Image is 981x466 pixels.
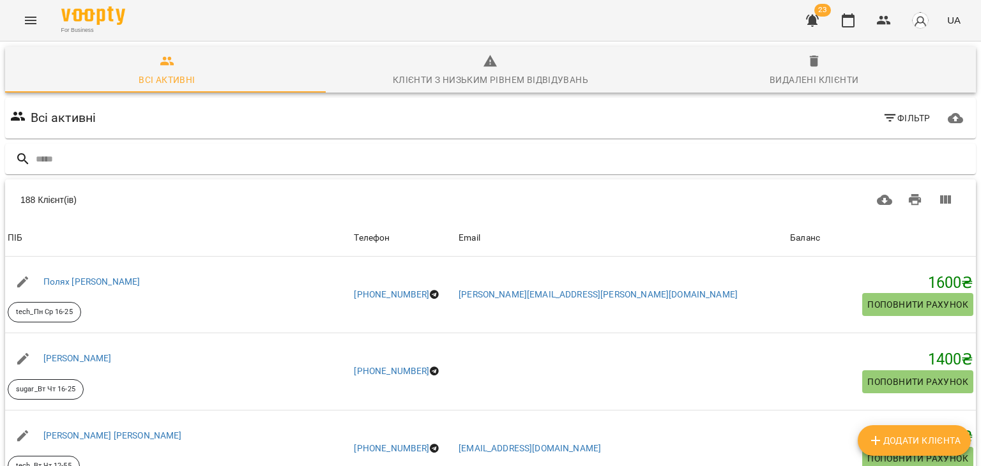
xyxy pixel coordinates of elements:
div: 188 Клієнт(ів) [20,193,473,206]
h5: 1200 ₴ [790,427,973,447]
img: avatar_s.png [911,11,929,29]
div: tech_Пн Ср 16-25 [8,302,81,322]
div: Email [459,230,480,246]
span: Баланс [790,230,973,246]
div: Телефон [354,230,390,246]
button: Поповнити рахунок [862,293,973,316]
button: Фільтр [878,107,936,130]
a: [PERSON_NAME] [43,353,112,363]
button: Друк [900,184,931,215]
div: Sort [8,230,22,246]
p: sugar_Вт Чт 16-25 [16,384,75,395]
h6: Всі активні [31,108,96,128]
div: ПІБ [8,230,22,246]
div: Table Toolbar [5,179,976,220]
div: Sort [790,230,820,246]
button: UA [942,8,966,32]
button: Поповнити рахунок [862,370,973,393]
a: [EMAIL_ADDRESS][DOMAIN_NAME] [459,443,601,453]
span: Поповнити рахунок [867,374,968,389]
span: Телефон [354,230,453,246]
a: [PHONE_NUMBER] [354,443,429,453]
h5: 1600 ₴ [790,273,973,293]
div: Видалені клієнти [770,72,858,87]
h5: 1400 ₴ [790,350,973,370]
a: [PERSON_NAME] [PERSON_NAME] [43,430,182,440]
span: UA [947,13,961,27]
button: Завантажити CSV [869,184,900,215]
a: [PHONE_NUMBER] [354,289,429,299]
span: Поповнити рахунок [867,451,968,466]
img: Voopty Logo [61,6,125,25]
span: ПІБ [8,230,349,246]
span: For Business [61,26,125,34]
span: Email [459,230,785,246]
a: Полях [PERSON_NAME] [43,276,141,287]
p: tech_Пн Ср 16-25 [16,307,73,318]
button: Вигляд колонок [930,184,961,215]
div: Sort [459,230,480,246]
span: 23 [814,4,831,17]
div: Sort [354,230,390,246]
div: Баланс [790,230,820,246]
button: Додати клієнта [858,425,971,456]
a: [PERSON_NAME][EMAIL_ADDRESS][PERSON_NAME][DOMAIN_NAME] [459,289,738,299]
div: sugar_Вт Чт 16-25 [8,379,84,400]
a: [PHONE_NUMBER] [354,366,429,376]
span: Фільтр [883,110,931,126]
div: Клієнти з низьким рівнем відвідувань [393,72,588,87]
span: Додати клієнта [868,433,961,448]
div: Всі активні [139,72,195,87]
span: Поповнити рахунок [867,297,968,312]
button: Menu [15,5,46,36]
